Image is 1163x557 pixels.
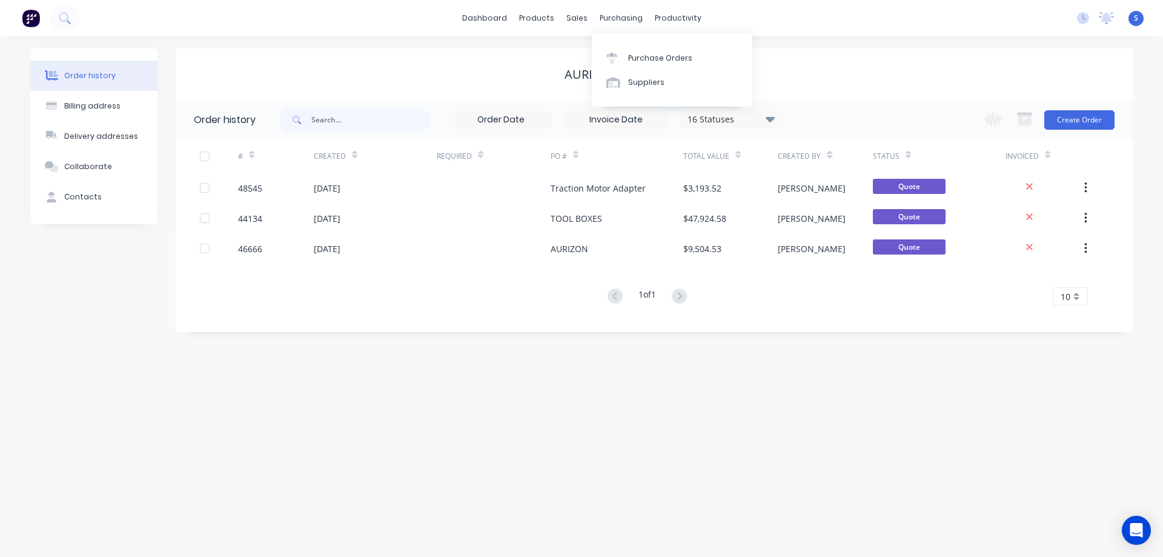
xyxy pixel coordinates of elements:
[592,45,752,70] a: Purchase Orders
[22,9,40,27] img: Factory
[873,151,900,162] div: Status
[314,212,340,225] div: [DATE]
[628,77,664,88] div: Suppliers
[683,242,721,255] div: $9,504.53
[683,139,778,173] div: Total Value
[778,151,821,162] div: Created By
[628,53,692,64] div: Purchase Orders
[551,151,567,162] div: PO #
[649,9,707,27] div: productivity
[314,242,340,255] div: [DATE]
[30,121,157,152] button: Delivery addresses
[873,209,946,224] span: Quote
[238,182,262,195] div: 48545
[1006,151,1039,162] div: Invoiced
[314,139,437,173] div: Created
[778,242,846,255] div: [PERSON_NAME]
[314,182,340,195] div: [DATE]
[778,139,872,173] div: Created By
[1006,139,1081,173] div: Invoiced
[683,151,729,162] div: Total Value
[680,113,782,126] div: 16 Statuses
[456,9,513,27] a: dashboard
[238,242,262,255] div: 46666
[565,111,667,129] input: Invoice Date
[683,182,721,195] div: $3,193.52
[778,182,846,195] div: [PERSON_NAME]
[513,9,560,27] div: products
[238,139,314,173] div: #
[1061,290,1070,303] span: 10
[238,151,243,162] div: #
[64,101,121,112] div: Billing address
[450,111,552,129] input: Order Date
[30,182,157,212] button: Contacts
[437,139,551,173] div: Required
[638,288,656,305] div: 1 of 1
[437,151,472,162] div: Required
[238,212,262,225] div: 44134
[64,70,116,81] div: Order history
[311,108,431,132] input: Search...
[873,179,946,194] span: Quote
[551,212,602,225] div: TOOL BOXES
[683,212,726,225] div: $47,924.58
[194,113,256,127] div: Order history
[1044,110,1115,130] button: Create Order
[314,151,346,162] div: Created
[873,139,1006,173] div: Status
[1134,13,1138,24] span: S
[30,152,157,182] button: Collaborate
[551,242,588,255] div: AURIZON
[594,9,649,27] div: purchasing
[64,161,112,172] div: Collaborate
[560,9,594,27] div: sales
[565,67,744,82] div: AURIZON OPERATIONS LIMITED
[30,91,157,121] button: Billing address
[64,192,102,202] div: Contacts
[592,70,752,95] a: Suppliers
[873,239,946,255] span: Quote
[30,61,157,91] button: Order history
[1122,516,1151,545] div: Open Intercom Messenger
[64,131,138,142] div: Delivery addresses
[551,182,646,195] div: Traction Motor Adapter
[551,139,683,173] div: PO #
[778,212,846,225] div: [PERSON_NAME]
